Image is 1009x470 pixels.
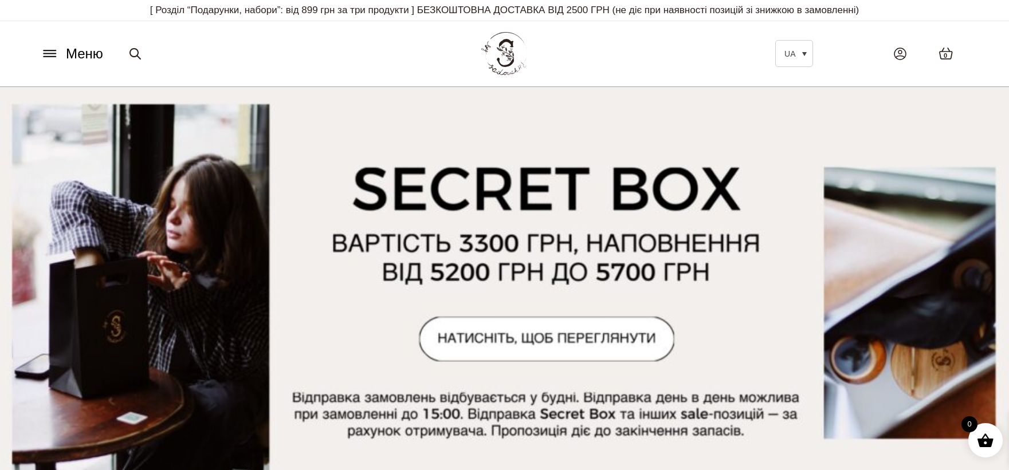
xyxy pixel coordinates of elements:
button: Меню [37,43,107,65]
span: 0 [961,416,977,432]
span: 0 [944,51,947,61]
span: Меню [66,44,103,64]
span: UA [784,49,795,58]
img: BY SADOVSKIY [481,32,527,75]
a: 0 [927,35,965,72]
a: UA [775,40,813,67]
